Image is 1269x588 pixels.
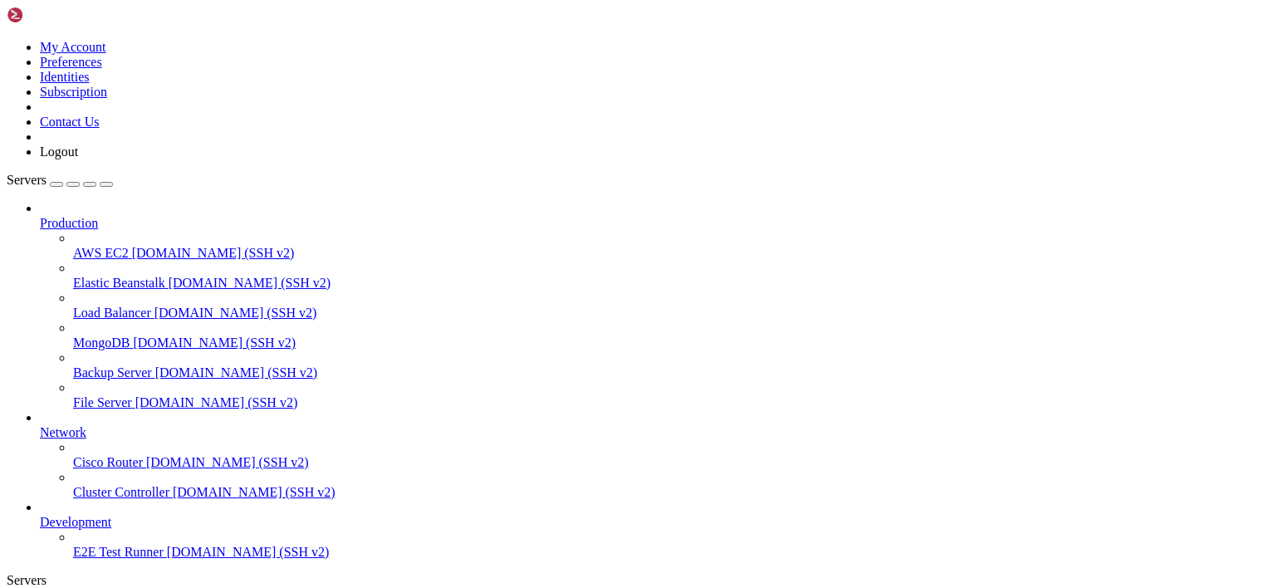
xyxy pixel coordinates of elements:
a: File Server [DOMAIN_NAME] (SSH v2) [73,395,1262,410]
a: Backup Server [DOMAIN_NAME] (SSH v2) [73,365,1262,380]
a: Cluster Controller [DOMAIN_NAME] (SSH v2) [73,485,1262,500]
span: [DOMAIN_NAME] (SSH v2) [155,365,318,380]
a: MongoDB [DOMAIN_NAME] (SSH v2) [73,336,1262,350]
span: Load Balancer [73,306,151,320]
span: AWS EC2 [73,246,129,260]
a: Load Balancer [DOMAIN_NAME] (SSH v2) [73,306,1262,321]
div: Servers [7,573,1262,588]
a: AWS EC2 [DOMAIN_NAME] (SSH v2) [73,246,1262,261]
a: Subscription [40,85,107,99]
a: My Account [40,40,106,54]
a: Servers [7,173,113,187]
li: E2E Test Runner [DOMAIN_NAME] (SSH v2) [73,530,1262,560]
li: Development [40,500,1262,560]
span: MongoDB [73,336,130,350]
span: [DOMAIN_NAME] (SSH v2) [173,485,336,499]
a: E2E Test Runner [DOMAIN_NAME] (SSH v2) [73,545,1262,560]
span: E2E Test Runner [73,545,164,559]
a: Elastic Beanstalk [DOMAIN_NAME] (SSH v2) [73,276,1262,291]
span: Elastic Beanstalk [73,276,165,290]
li: Production [40,201,1262,410]
a: Logout [40,145,78,159]
li: File Server [DOMAIN_NAME] (SSH v2) [73,380,1262,410]
span: [DOMAIN_NAME] (SSH v2) [135,395,298,409]
span: Backup Server [73,365,152,380]
a: Contact Us [40,115,100,129]
span: File Server [73,395,132,409]
span: [DOMAIN_NAME] (SSH v2) [146,455,309,469]
li: MongoDB [DOMAIN_NAME] (SSH v2) [73,321,1262,350]
img: Shellngn [7,7,102,23]
li: Elastic Beanstalk [DOMAIN_NAME] (SSH v2) [73,261,1262,291]
li: Network [40,410,1262,500]
li: Cluster Controller [DOMAIN_NAME] (SSH v2) [73,470,1262,500]
span: [DOMAIN_NAME] (SSH v2) [133,336,296,350]
span: Cluster Controller [73,485,169,499]
span: Cisco Router [73,455,143,469]
li: Backup Server [DOMAIN_NAME] (SSH v2) [73,350,1262,380]
span: [DOMAIN_NAME] (SSH v2) [154,306,317,320]
a: Cisco Router [DOMAIN_NAME] (SSH v2) [73,455,1262,470]
span: [DOMAIN_NAME] (SSH v2) [167,545,330,559]
span: Production [40,216,98,230]
span: Servers [7,173,47,187]
a: Identities [40,70,90,84]
span: [DOMAIN_NAME] (SSH v2) [169,276,331,290]
span: Network [40,425,86,439]
a: Network [40,425,1262,440]
span: [DOMAIN_NAME] (SSH v2) [132,246,295,260]
li: Cisco Router [DOMAIN_NAME] (SSH v2) [73,440,1262,470]
a: Development [40,515,1262,530]
span: Development [40,515,111,529]
li: AWS EC2 [DOMAIN_NAME] (SSH v2) [73,231,1262,261]
a: Preferences [40,55,102,69]
li: Load Balancer [DOMAIN_NAME] (SSH v2) [73,291,1262,321]
a: Production [40,216,1262,231]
